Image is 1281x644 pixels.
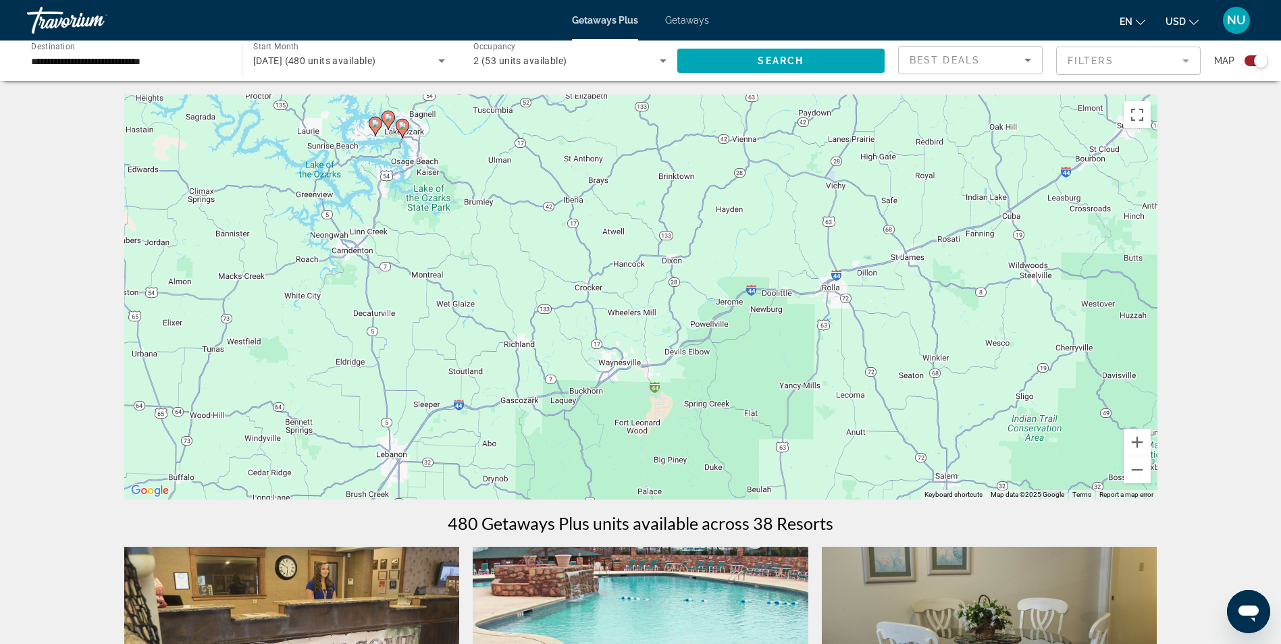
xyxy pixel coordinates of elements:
[677,49,885,73] button: Search
[27,3,162,38] a: Travorium
[448,513,833,533] h1: 480 Getaways Plus units available across 38 Resorts
[991,491,1064,498] span: Map data ©2025 Google
[31,41,75,51] span: Destination
[128,482,172,500] a: Open this area in Google Maps (opens a new window)
[1124,456,1151,483] button: Zoom out
[665,15,709,26] a: Getaways
[1056,46,1201,76] button: Filter
[924,490,983,500] button: Keyboard shortcuts
[128,482,172,500] img: Google
[1099,491,1153,498] a: Report a map error
[572,15,638,26] a: Getaways Plus
[1120,16,1132,27] span: en
[1219,6,1254,34] button: User Menu
[253,55,376,66] span: [DATE] (480 units available)
[473,42,516,51] span: Occupancy
[758,55,804,66] span: Search
[1166,11,1199,31] button: Change currency
[1124,429,1151,456] button: Zoom in
[1124,101,1151,128] button: Toggle fullscreen view
[1214,51,1234,70] span: Map
[1072,491,1091,498] a: Terms (opens in new tab)
[910,52,1031,68] mat-select: Sort by
[253,42,298,51] span: Start Month
[473,55,567,66] span: 2 (53 units available)
[1227,14,1246,27] span: NU
[1227,590,1270,633] iframe: Button to launch messaging window
[1120,11,1145,31] button: Change language
[1166,16,1186,27] span: USD
[910,55,980,65] span: Best Deals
